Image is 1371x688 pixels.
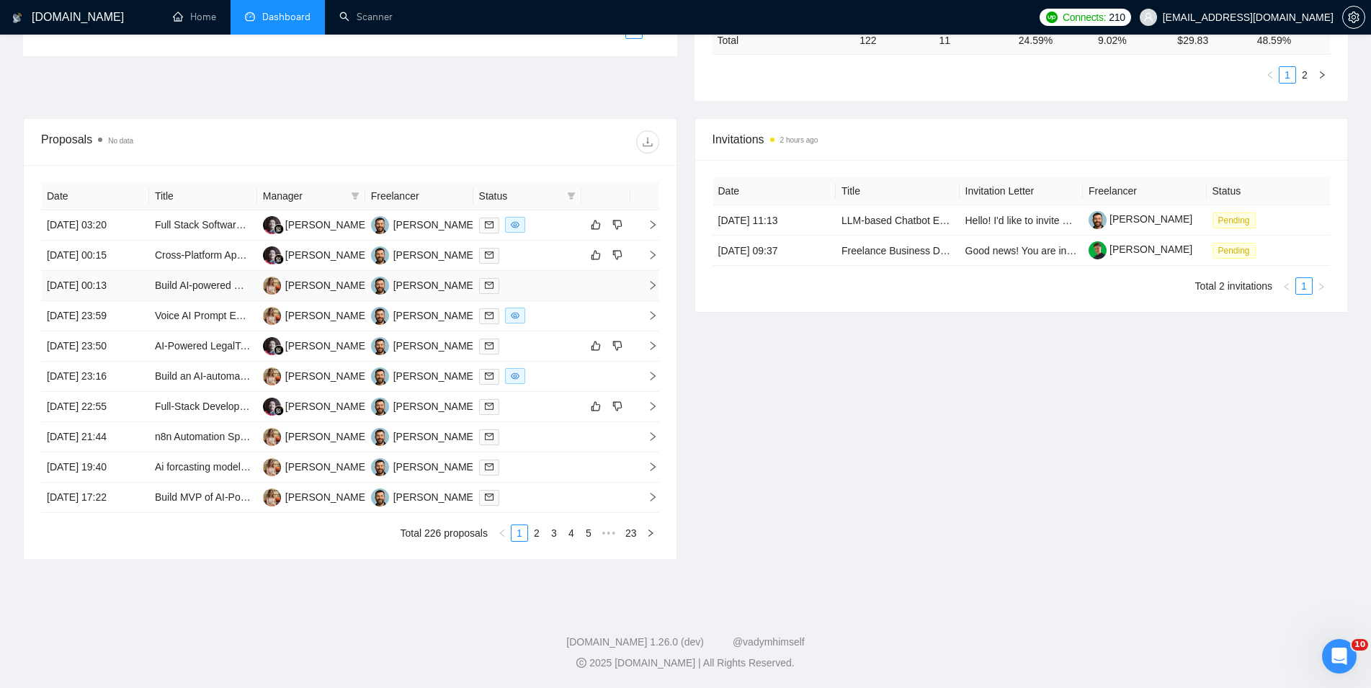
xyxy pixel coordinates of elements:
span: Pending [1213,243,1256,259]
span: dashboard [245,12,255,22]
td: n8n Automation Specialist for Real Estate Agent [149,422,257,452]
a: VK[PERSON_NAME] [371,218,476,230]
span: setting [1343,12,1365,23]
button: left [608,22,625,39]
a: Build MVP of AI-Powered Email Design Generator (Lovable-Style) for E-CommercE [155,491,527,503]
td: [DATE] 23:50 [41,331,149,362]
a: 1 [1280,67,1295,83]
a: 2 [529,525,545,541]
a: searchScanner [339,11,393,23]
div: 2025 [DOMAIN_NAME] | All Rights Reserved. [12,656,1359,671]
a: Pending [1213,214,1261,225]
img: SS [263,398,281,416]
span: left [498,529,506,537]
button: like [587,246,604,264]
span: mail [485,372,494,380]
div: [PERSON_NAME] [393,368,476,384]
span: eye [511,311,519,320]
span: 210 [1109,9,1125,25]
li: Total 2 invitations [1195,277,1272,295]
a: 4 [563,525,579,541]
span: Pending [1213,213,1256,228]
button: right [1313,277,1330,295]
div: Proposals [41,130,350,153]
img: logo [12,6,22,30]
li: Previous Page [1278,277,1295,295]
span: mail [485,311,494,320]
td: 48.59 % [1251,26,1331,54]
a: Pending [1213,244,1261,256]
a: 1 [1296,278,1312,294]
td: [DATE] 17:22 [41,483,149,513]
a: AV[PERSON_NAME] [263,430,368,442]
div: [PERSON_NAME] [393,217,476,233]
span: mail [485,463,494,471]
li: 2 [528,524,545,542]
li: Previous Page [608,22,625,39]
td: Cross-Platform App Developer with Rocket AI Experience [149,241,257,271]
li: Previous Page [1261,66,1279,84]
td: LLM-based Chatbot Engineer (Python, AI/ML) [836,205,960,236]
img: VK [371,458,389,476]
a: Cross-Platform App Developer with Rocket AI Experience [155,249,411,261]
span: eye [511,220,519,229]
img: VK [371,337,389,355]
span: mail [485,251,494,259]
th: Title [149,182,257,210]
span: filter [567,192,576,200]
td: [DATE] 22:55 [41,392,149,422]
span: right [636,341,658,351]
span: right [646,529,655,537]
button: dislike [609,337,626,354]
a: n8n Automation Specialist for Real Estate Agent [155,431,369,442]
span: dislike [612,219,622,231]
span: filter [348,185,362,207]
div: [PERSON_NAME] [285,398,368,414]
span: left [1266,71,1274,79]
img: c1-JWQDXWEy3CnA6sRtFzzU22paoDq5cZnWyBNc3HWqwvuW0qNnjm1CMP-YmbEEtPC [1089,211,1107,229]
td: 122 [854,26,933,54]
td: [DATE] 11:13 [713,205,836,236]
button: download [636,130,659,153]
span: mail [485,220,494,229]
td: Freelance Business Development Consultant – IT Outsourcing (Europe & US Market) [836,236,960,266]
span: Connects: [1063,9,1106,25]
span: right [636,462,658,472]
td: [DATE] 21:44 [41,422,149,452]
td: Build MVP of AI-Powered Email Design Generator (Lovable-Style) for E-CommercE [149,483,257,513]
li: 2 [1296,66,1313,84]
a: 1 [512,525,527,541]
button: like [587,216,604,233]
a: AV[PERSON_NAME] [263,491,368,502]
a: Full Stack Software Engineer (with AI Experience) [155,219,378,231]
a: SS[PERSON_NAME] [263,249,368,260]
span: right [636,220,658,230]
div: [PERSON_NAME] [393,459,476,475]
li: 4 [563,524,580,542]
a: VK[PERSON_NAME] [371,400,476,411]
a: AV[PERSON_NAME] [263,460,368,472]
th: Title [836,177,960,205]
th: Manager [257,182,365,210]
span: Manager [263,188,345,204]
div: [PERSON_NAME] [393,277,476,293]
li: 1 [511,524,528,542]
span: user [1143,12,1153,22]
img: AV [263,428,281,446]
a: setting [1342,12,1365,23]
td: Build AI-powered WebApp + CRM for Citizen Petitions and Government Tracking [149,271,257,301]
button: left [494,524,511,542]
a: VK[PERSON_NAME] [371,249,476,260]
td: 24.59 % [1013,26,1092,54]
img: AV [263,307,281,325]
img: gigradar-bm.png [274,406,284,416]
span: right [636,401,658,411]
span: right [636,432,658,442]
span: dislike [612,249,622,261]
span: right [636,311,658,321]
img: VK [371,246,389,264]
li: Next Page [643,22,660,39]
a: [DOMAIN_NAME] 1.26.0 (dev) [566,636,704,648]
img: AV [263,277,281,295]
li: 3 [545,524,563,542]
